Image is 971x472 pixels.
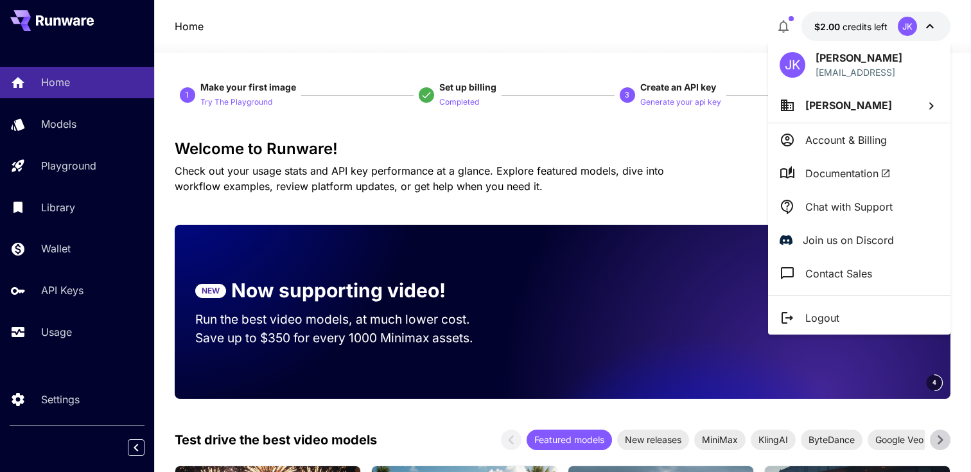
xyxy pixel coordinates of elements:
button: [PERSON_NAME] [768,88,950,123]
div: JK [780,52,805,78]
span: Documentation [805,166,891,181]
p: [PERSON_NAME] [816,50,902,66]
p: Logout [805,310,839,326]
div: 8bit@funpump.ai [816,66,902,79]
p: [EMAIL_ADDRESS] [816,66,902,79]
span: [PERSON_NAME] [805,99,892,112]
p: Join us on Discord [803,232,894,248]
p: Contact Sales [805,266,872,281]
p: Account & Billing [805,132,887,148]
p: Chat with Support [805,199,893,214]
